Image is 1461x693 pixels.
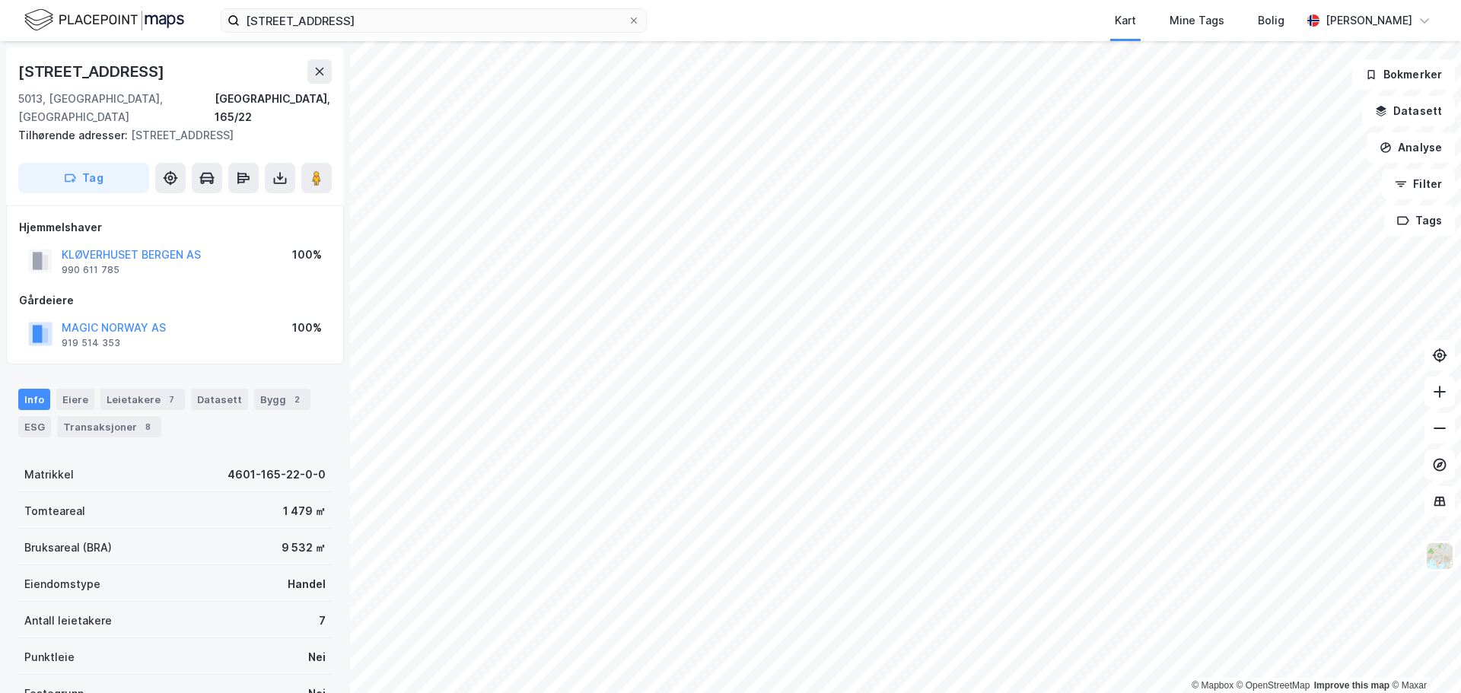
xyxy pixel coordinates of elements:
[191,389,248,410] div: Datasett
[1258,11,1284,30] div: Bolig
[24,7,184,33] img: logo.f888ab2527a4732fd821a326f86c7f29.svg
[228,466,326,484] div: 4601-165-22-0-0
[254,389,310,410] div: Bygg
[1385,620,1461,693] div: Kontrollprogram for chat
[292,319,322,337] div: 100%
[215,90,333,126] div: [GEOGRAPHIC_DATA], 165/22
[289,392,304,407] div: 2
[18,163,149,193] button: Tag
[24,575,100,593] div: Eiendomstype
[283,502,326,520] div: 1 479 ㎡
[1384,205,1455,236] button: Tags
[62,337,120,349] div: 919 514 353
[18,126,320,145] div: [STREET_ADDRESS]
[24,648,75,666] div: Punktleie
[1362,96,1455,126] button: Datasett
[1115,11,1136,30] div: Kart
[1192,680,1233,691] a: Mapbox
[19,218,331,237] div: Hjemmelshaver
[18,90,215,126] div: 5013, [GEOGRAPHIC_DATA], [GEOGRAPHIC_DATA]
[282,539,326,557] div: 9 532 ㎡
[288,575,326,593] div: Handel
[57,416,161,437] div: Transaksjoner
[240,9,628,32] input: Søk på adresse, matrikkel, gårdeiere, leietakere eller personer
[18,59,167,84] div: [STREET_ADDRESS]
[18,129,131,141] span: Tilhørende adresser:
[19,291,331,310] div: Gårdeiere
[100,389,185,410] div: Leietakere
[56,389,94,410] div: Eiere
[1385,620,1461,693] iframe: Chat Widget
[24,466,74,484] div: Matrikkel
[1170,11,1224,30] div: Mine Tags
[18,416,51,437] div: ESG
[1352,59,1455,90] button: Bokmerker
[1237,680,1310,691] a: OpenStreetMap
[1314,680,1389,691] a: Improve this map
[319,612,326,630] div: 7
[308,648,326,666] div: Nei
[1367,132,1455,163] button: Analyse
[164,392,179,407] div: 7
[24,539,112,557] div: Bruksareal (BRA)
[24,612,112,630] div: Antall leietakere
[292,246,322,264] div: 100%
[62,264,119,276] div: 990 611 785
[1326,11,1412,30] div: [PERSON_NAME]
[140,419,155,434] div: 8
[18,389,50,410] div: Info
[24,502,85,520] div: Tomteareal
[1382,169,1455,199] button: Filter
[1425,542,1454,571] img: Z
